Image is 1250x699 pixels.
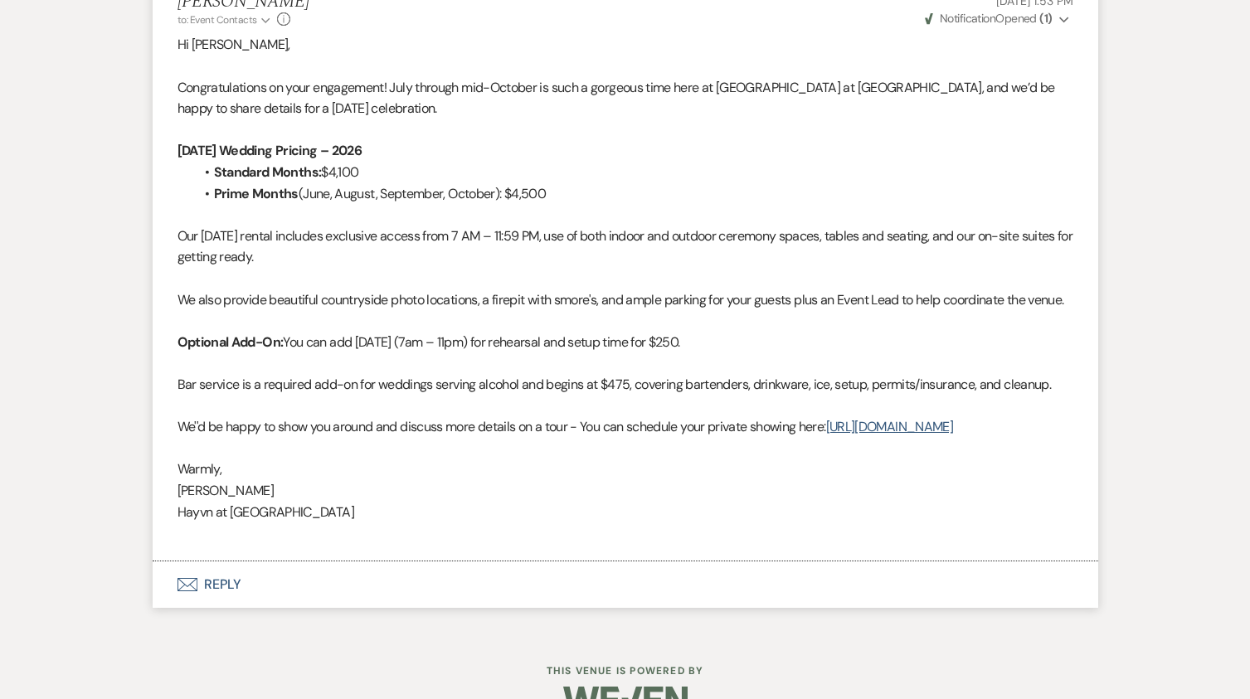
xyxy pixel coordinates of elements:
strong: Optional Add-On: [178,333,284,351]
p: You can add [DATE] (7am – 11pm) for rehearsal and setup time for $250. [178,332,1073,353]
li: (June, August, September, October): $4,500 [194,183,1073,205]
button: to: Event Contacts [178,12,273,27]
p: Our [DATE] rental includes exclusive access from 7 AM – 11:59 PM, use of both indoor and outdoor ... [178,226,1073,268]
p: Hi [PERSON_NAME], [178,34,1073,56]
p: We''d be happy to show you around and discuss more details on a tour - You can schedule your priv... [178,416,1073,438]
span: Notification [940,11,995,26]
strong: Standard Months: [214,163,322,181]
p: Congratulations on your engagement! July through mid-October is such a gorgeous time here at [GEO... [178,77,1073,119]
p: [PERSON_NAME] [178,480,1073,502]
li: $4,100 [194,162,1073,183]
strong: Prime Months [214,185,299,202]
p: Hayvn at [GEOGRAPHIC_DATA] [178,502,1073,523]
strong: ( 1 ) [1039,11,1052,26]
p: We also provide beautiful countryside photo locations, a firepit with smore's, and ample parking ... [178,289,1073,311]
button: NotificationOpened (1) [922,10,1073,27]
span: Opened [925,11,1053,26]
p: Bar service is a required add-on for weddings serving alcohol and begins at $475, covering barten... [178,374,1073,396]
strong: [DATE] Wedding Pricing – 2026 [178,142,362,159]
p: Warmly, [178,459,1073,480]
a: [URL][DOMAIN_NAME] [826,418,953,435]
span: to: Event Contacts [178,13,257,27]
button: Reply [153,561,1098,608]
